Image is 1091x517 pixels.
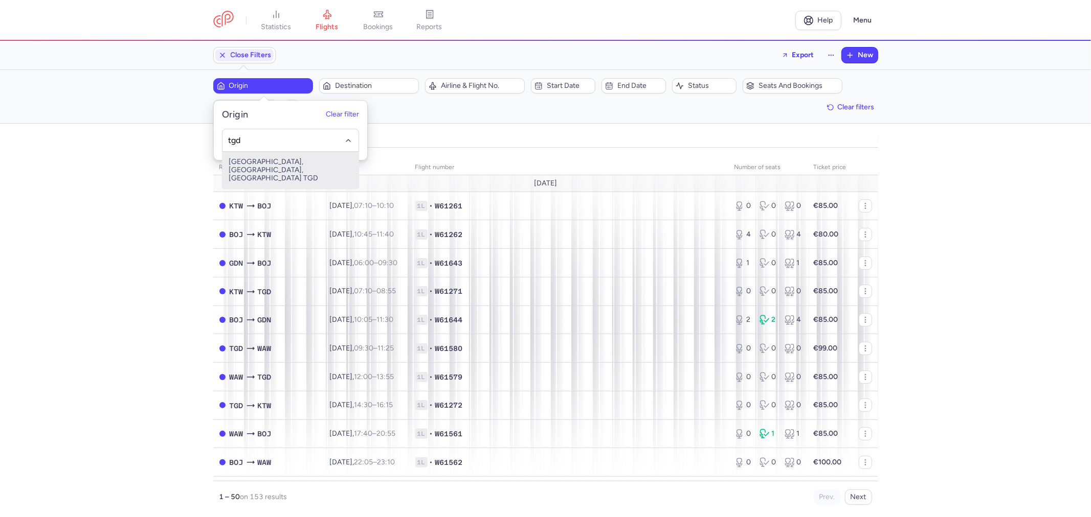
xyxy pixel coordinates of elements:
[213,11,234,30] a: CitizenPlane red outlined logo
[354,258,398,267] span: –
[734,343,751,354] div: 0
[354,287,373,295] time: 07:10
[364,22,393,32] span: bookings
[435,429,463,439] span: W61561
[330,201,394,210] span: [DATE],
[417,22,442,32] span: reports
[354,315,394,324] span: –
[230,400,243,411] span: TGD
[330,401,393,409] span: [DATE],
[377,315,394,324] time: 11:30
[760,372,776,382] div: 0
[734,400,751,410] div: 0
[759,82,839,90] span: Seats and bookings
[354,201,394,210] span: –
[823,100,878,115] button: Clear filters
[353,9,404,32] a: bookings
[785,258,801,268] div: 1
[814,344,838,353] strong: €99.00
[354,230,373,239] time: 10:45
[814,201,838,210] strong: €85.00
[858,51,874,59] span: New
[845,489,872,505] button: Next
[354,429,373,438] time: 17:40
[219,492,240,501] strong: 1 – 50
[404,9,455,32] a: reports
[354,230,394,239] span: –
[354,258,374,267] time: 06:00
[258,314,272,325] span: GDN
[377,201,394,210] time: 10:10
[430,372,433,382] span: •
[814,429,838,438] strong: €85.00
[435,286,463,296] span: W61271
[230,428,243,439] span: WAW
[775,47,821,63] button: Export
[734,372,751,382] div: 0
[213,78,313,93] button: Origin
[330,258,398,267] span: [DATE],
[435,457,463,467] span: W61562
[435,229,463,240] span: W61262
[435,400,463,410] span: W61272
[688,82,733,90] span: Status
[230,371,243,383] span: WAW
[814,401,838,409] strong: €85.00
[261,22,291,32] span: statistics
[430,286,433,296] span: •
[214,48,275,63] button: Close Filters
[409,160,728,175] th: Flight number
[430,201,433,211] span: •
[814,489,841,505] button: Prev.
[354,372,373,381] time: 12:00
[814,230,839,239] strong: €80.00
[354,201,373,210] time: 07:10
[785,343,801,354] div: 0
[808,160,853,175] th: Ticket price
[785,229,801,240] div: 4
[230,286,243,297] span: KTW
[230,314,243,325] span: BOJ
[354,372,394,381] span: –
[222,152,359,189] span: [GEOGRAPHIC_DATA], [GEOGRAPHIC_DATA], [GEOGRAPHIC_DATA] TGD
[441,82,521,90] span: Airline & Flight No.
[415,258,428,268] span: 1L
[602,78,666,93] button: End date
[760,400,776,410] div: 0
[330,429,396,438] span: [DATE],
[377,429,396,438] time: 20:55
[430,315,433,325] span: •
[435,201,463,211] span: W61261
[319,78,419,93] button: Destination
[785,400,801,410] div: 0
[354,315,373,324] time: 10:05
[213,160,324,175] th: route
[743,78,842,93] button: Seats and bookings
[354,401,373,409] time: 14:30
[377,287,396,295] time: 08:55
[760,315,776,325] div: 2
[785,457,801,467] div: 0
[728,160,808,175] th: number of seats
[324,160,409,175] th: date
[222,109,249,121] h5: Origin
[377,372,394,381] time: 13:55
[258,200,272,212] span: BOJ
[785,315,801,325] div: 4
[354,344,394,353] span: –
[230,257,243,269] span: GDN
[848,11,878,30] button: Menu
[354,344,374,353] time: 09:30
[377,458,395,466] time: 23:10
[335,82,415,90] span: Destination
[228,134,353,146] input: -searchbox
[415,201,428,211] span: 1L
[415,343,428,354] span: 1L
[795,11,841,30] a: Help
[354,429,396,438] span: –
[430,343,433,354] span: •
[430,429,433,439] span: •
[258,343,272,354] span: WAW
[435,343,463,354] span: W61580
[785,286,801,296] div: 0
